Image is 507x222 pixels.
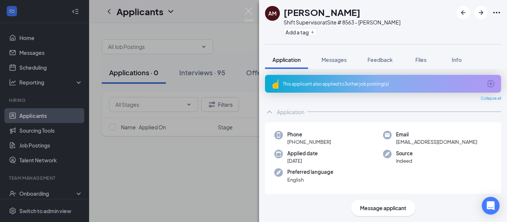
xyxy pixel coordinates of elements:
svg: ArrowRight [477,8,485,17]
button: PlusAdd a tag [284,28,317,36]
span: Collapse all [481,96,501,102]
span: [PHONE_NUMBER] [287,138,331,146]
div: Application [277,108,304,116]
svg: Plus [310,30,315,34]
span: Info [452,56,462,63]
span: English [287,176,333,183]
span: Messages [321,56,347,63]
div: AM [268,10,277,17]
svg: ArrowLeftNew [459,8,468,17]
svg: Ellipses [492,8,501,17]
button: ArrowRight [474,6,488,19]
span: [DATE] [287,157,318,165]
span: Source [396,150,413,157]
svg: ArrowCircle [486,79,495,88]
span: Files [415,56,426,63]
span: Preferred language [287,168,333,176]
button: ArrowLeftNew [457,6,470,19]
svg: ChevronUp [265,107,274,116]
div: Shift Supervisor at Site # 8563 - [PERSON_NAME] [284,19,400,26]
div: Open Intercom Messenger [482,197,500,215]
span: [EMAIL_ADDRESS][DOMAIN_NAME] [396,138,477,146]
h1: [PERSON_NAME] [284,6,360,19]
span: Phone [287,131,331,138]
div: This applicant also applied to 3 other job posting(s) [283,81,482,87]
span: Email [396,131,477,138]
span: Applied date [287,150,318,157]
span: Message applicant [360,204,406,212]
span: Application [272,56,301,63]
span: Indeed [396,157,413,165]
span: Feedback [367,56,393,63]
